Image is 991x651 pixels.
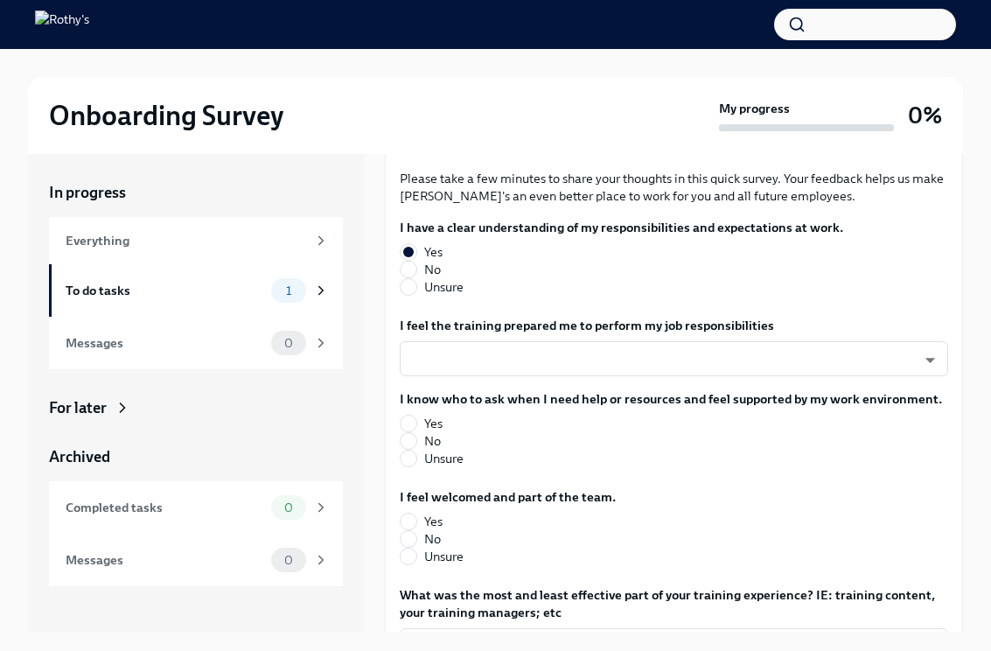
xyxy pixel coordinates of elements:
label: I have a clear understanding of my responsibilities and expectations at work. [400,219,843,236]
label: I feel the training prepared me to perform my job responsibilities [400,317,948,334]
span: Unsure [424,548,464,565]
span: Yes [424,513,443,530]
strong: My progress [719,100,790,117]
a: Completed tasks0 [49,481,343,534]
div: ​ [400,341,948,376]
a: Messages0 [49,534,343,586]
img: Rothy's [35,10,89,38]
a: Archived [49,446,343,467]
span: No [424,530,441,548]
h2: Onboarding Survey [49,98,283,133]
label: I know who to ask when I need help or resources and feel supported by my work environment. [400,390,942,408]
div: Completed tasks [66,498,264,517]
h3: 0% [908,100,942,131]
span: Yes [424,243,443,261]
span: No [424,261,441,278]
span: 0 [274,337,304,350]
div: Messages [66,333,264,353]
label: What was the most and least effective part of your training experience? IE: training content, you... [400,586,948,621]
span: No [424,432,441,450]
a: Everything [49,217,343,264]
span: 0 [274,554,304,567]
span: Yes [424,415,443,432]
div: For later [49,397,107,418]
div: To do tasks [66,281,264,300]
div: Messages [66,550,264,570]
p: Please take a few minutes to share your thoughts in this quick survey. Your feedback helps us mak... [400,170,948,205]
label: I feel welcomed and part of the team. [400,488,616,506]
a: Messages0 [49,317,343,369]
span: Unsure [424,450,464,467]
a: For later [49,397,343,418]
a: In progress [49,182,343,203]
div: Everything [66,231,306,250]
a: To do tasks1 [49,264,343,317]
span: 0 [274,501,304,514]
span: Unsure [424,278,464,296]
span: 1 [276,284,302,297]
